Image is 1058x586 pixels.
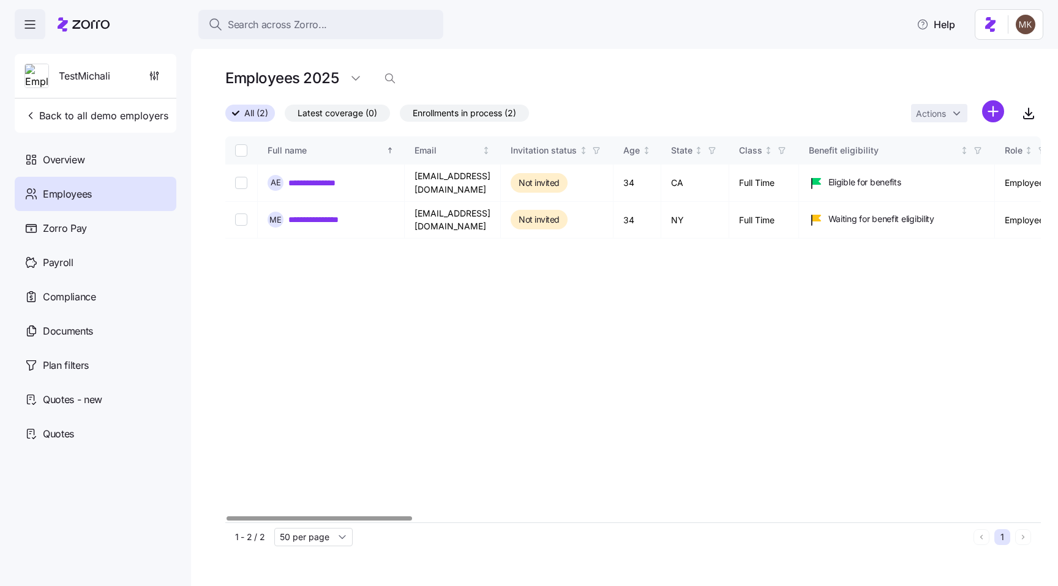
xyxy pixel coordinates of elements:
td: Full Time [729,165,799,202]
button: Next page [1015,529,1031,545]
td: 34 [613,165,661,202]
a: Zorro Pay [15,211,176,245]
th: ClassNot sorted [729,136,799,165]
th: AgeNot sorted [613,136,661,165]
div: Class [739,144,762,157]
span: Employees [43,187,92,202]
span: A E [271,179,281,187]
span: Documents [43,324,93,339]
div: Not sorted [764,146,773,155]
div: State [671,144,692,157]
span: Quotes - new [43,392,102,407]
span: Quotes [43,426,74,442]
span: Help [917,17,955,32]
div: Age [623,144,640,157]
span: Not invited [519,212,560,227]
a: Quotes [15,417,176,451]
span: Actions [916,109,946,118]
th: Invitation statusNot sorted [501,136,613,165]
div: Not sorted [960,146,969,155]
span: Plan filters [43,358,89,373]
img: Employer logo [25,64,48,89]
div: Role [1005,144,1022,157]
button: Search across Zorro... [198,10,443,39]
td: [EMAIL_ADDRESS][DOMAIN_NAME] [405,202,501,239]
span: All (2) [244,105,268,121]
a: Plan filters [15,348,176,382]
span: Compliance [43,289,96,305]
input: Select record 2 [235,213,247,226]
a: Compliance [15,280,176,314]
th: Full nameSorted ascending [258,136,405,165]
span: Enrollments in process (2) [413,105,516,121]
a: Payroll [15,245,176,280]
td: NY [661,202,729,239]
span: Overview [43,152,84,168]
div: Not sorted [482,146,490,155]
span: Payroll [43,255,73,270]
span: Zorro Pay [43,221,87,236]
span: Search across Zorro... [228,17,327,32]
span: 1 - 2 / 2 [235,531,264,543]
div: Not sorted [642,146,651,155]
div: Not sorted [579,146,588,155]
a: Employees [15,177,176,211]
button: 1 [994,529,1010,545]
button: Previous page [974,529,989,545]
svg: add icon [982,100,1004,122]
img: 5ab780eebedb11a070f00e4a129a1a32 [1016,15,1035,34]
th: Benefit eligibilityNot sorted [799,136,995,165]
input: Select record 1 [235,177,247,189]
span: Back to all demo employers [24,108,168,123]
th: EmailNot sorted [405,136,501,165]
div: Email [415,144,480,157]
td: 34 [613,202,661,239]
a: Quotes - new [15,382,176,417]
a: Overview [15,143,176,177]
button: Help [907,12,965,37]
input: Select all records [235,144,247,157]
button: Back to all demo employers [20,103,173,128]
td: CA [661,165,729,202]
div: Sorted ascending [386,146,394,155]
div: Full name [268,144,384,157]
div: Not sorted [1024,146,1033,155]
button: Actions [911,104,967,122]
td: [EMAIL_ADDRESS][DOMAIN_NAME] [405,165,501,202]
div: Benefit eligibility [809,144,958,157]
div: Not sorted [694,146,703,155]
span: Not invited [519,176,560,190]
h1: Employees 2025 [225,69,339,87]
span: Latest coverage (0) [298,105,377,121]
div: Invitation status [511,144,577,157]
span: TestMichali [59,69,110,84]
th: StateNot sorted [661,136,729,165]
span: Waiting for benefit eligibility [828,213,934,225]
span: Eligible for benefits [828,176,901,188]
td: Full Time [729,202,799,239]
span: M E [269,216,282,224]
a: Documents [15,314,176,348]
